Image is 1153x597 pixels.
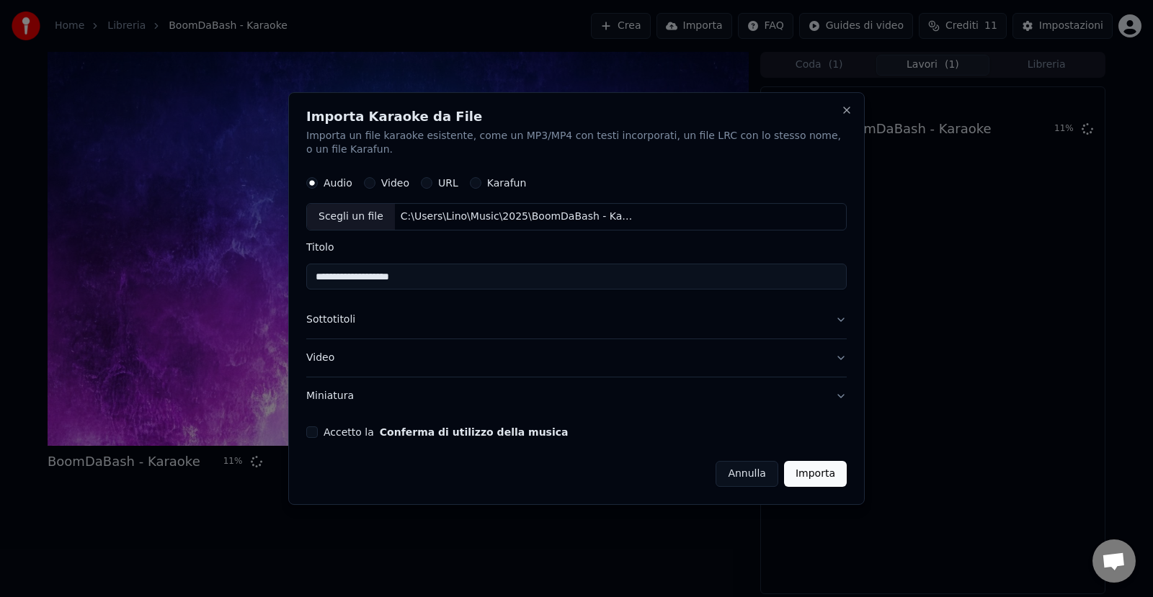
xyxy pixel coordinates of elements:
button: Miniatura [306,377,847,415]
label: Karafun [487,179,527,189]
label: Audio [324,179,352,189]
h2: Importa Karaoke da File [306,110,847,123]
label: Video [381,179,409,189]
button: Importa [784,461,847,487]
button: Video [306,339,847,377]
div: C:\Users\Lino\Music\2025\BoomDaBash - Karaoke.mp3 [395,210,640,225]
button: Annulla [716,461,778,487]
div: Scegli un file [307,205,395,230]
label: Accetto la [324,427,568,437]
button: Sottotitoli [306,302,847,339]
label: URL [438,179,458,189]
label: Titolo [306,243,847,253]
button: Accetto la [380,427,569,437]
p: Importa un file karaoke esistente, come un MP3/MP4 con testi incorporati, un file LRC con lo stes... [306,129,847,158]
